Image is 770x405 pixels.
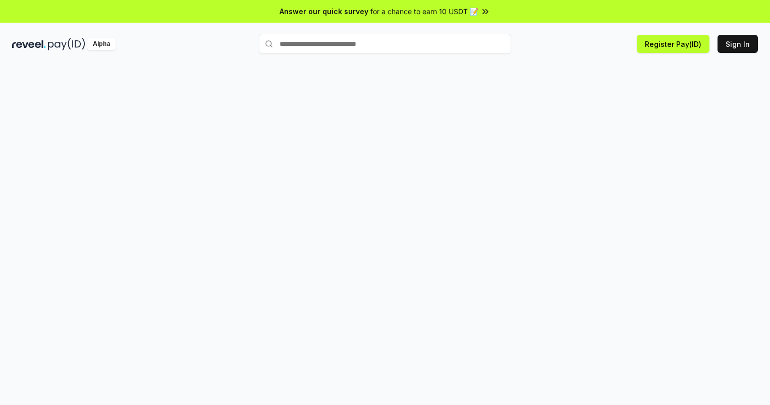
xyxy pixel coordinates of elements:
[87,38,116,50] div: Alpha
[637,35,709,53] button: Register Pay(ID)
[12,38,46,50] img: reveel_dark
[370,6,478,17] span: for a chance to earn 10 USDT 📝
[718,35,758,53] button: Sign In
[280,6,368,17] span: Answer our quick survey
[48,38,85,50] img: pay_id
